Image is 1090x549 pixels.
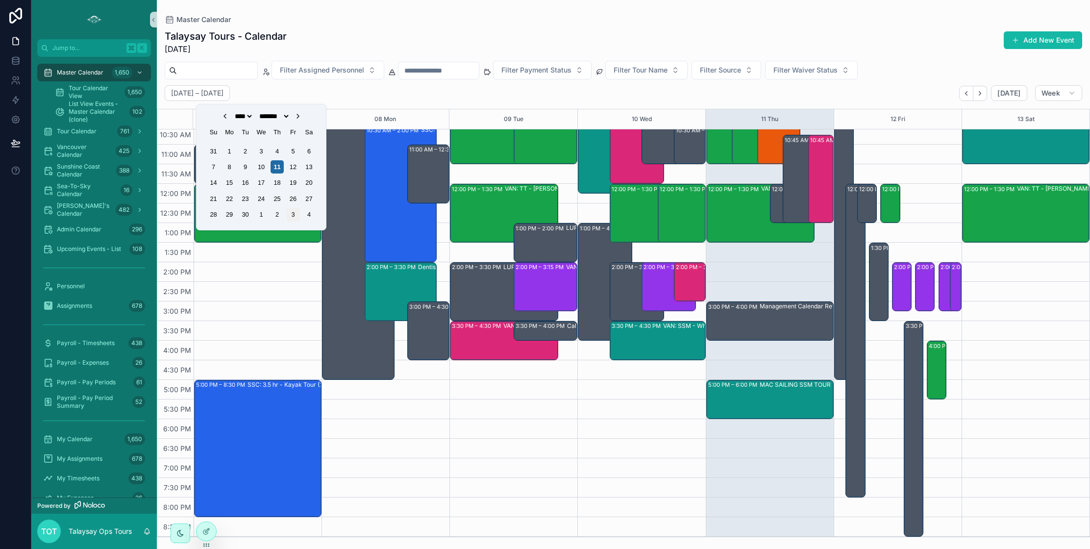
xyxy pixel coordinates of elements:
div: 12:00 PM – 1:00 PMRaven’s Cry film testing [770,184,833,223]
div: Choose Sunday, September 7th, 2025 [207,160,220,174]
div: 3:30 PM – 4:30 PM [452,321,503,331]
div: Sunday [207,125,220,139]
div: Choose Friday, September 26th, 2025 [286,192,299,205]
button: 09 Tue [504,109,523,129]
div: SSC: 3.5 hr - Kayak Tour (2) [PERSON_NAME], TW:GPCX-NKAR [248,381,372,389]
div: 12:00 PM – 1:00 PM [772,184,825,194]
button: Jump to...K [37,39,151,57]
div: Choose Tuesday, September 2nd, 2025 [239,145,252,158]
div: Choose Sunday, September 21st, 2025 [207,192,220,205]
div: 2:00 PM – 3:30 PMDentist - cement and prep [365,263,436,321]
span: 2:00 PM [161,268,194,276]
span: Sea-To-Sky Calendar [57,182,117,198]
div: Choose Monday, September 15th, 2025 [223,176,236,189]
div: Choose Friday, September 5th, 2025 [286,145,299,158]
div: 10:30 AM – 11:30 AM [676,125,732,135]
span: 1:00 PM [162,228,194,237]
div: 2:00 PM – 3:00 PM [676,262,727,272]
a: My Calendar1,650 [37,430,151,448]
div: 3:00 PM – 4:30 PM [408,302,449,360]
a: Tour Calendar View1,650 [49,83,151,101]
div: 678 [129,300,145,312]
button: Select Button [272,61,384,79]
button: 12 Fri [891,109,905,129]
div: 10:00 AM – 11:30 AMVAN: TT - [PERSON_NAME] (1) [PERSON_NAME], TW:HTAX-KXBV [450,106,558,164]
div: Friday [286,125,299,139]
div: 102 [129,106,145,118]
div: 12:00 PM – 1:30 PM [658,184,705,242]
div: 2:00 PM – 3:15 PM [894,262,944,272]
div: 12:00 PM – 1:00 PM [858,184,876,223]
div: 11:00 AM – 12:30 PM [408,145,449,203]
a: Master Calendar [165,15,231,25]
div: 61 [133,376,145,388]
div: Choose Wednesday, September 17th, 2025 [254,176,268,189]
span: 8:00 PM [161,503,194,511]
div: Choose Monday, September 22nd, 2025 [223,192,236,205]
span: 6:00 PM [161,424,194,433]
div: Monday [223,125,236,139]
a: Tour Calendar761 [37,123,151,140]
div: 26 [132,357,145,369]
button: Select Button [605,61,688,79]
div: Choose Tuesday, September 9th, 2025 [239,160,252,174]
div: Choose Saturday, September 20th, 2025 [302,176,316,189]
div: Choose Tuesday, September 23rd, 2025 [239,192,252,205]
span: List View Events - Master Calendar (clone) [69,100,125,124]
div: 108 [129,243,145,255]
span: Master Calendar [57,69,103,76]
span: Filter Payment Status [501,65,571,75]
div: 296 [129,224,145,235]
div: 438 [128,473,145,484]
div: 10:00 AM – 11:30 AMVAN: TT - [PERSON_NAME] (2) [PERSON_NAME], [GEOGRAPHIC_DATA]:UKEQ-DBBQ [514,106,577,164]
button: Select Button [692,61,761,79]
div: 12:00 PM – 1:30 PM [660,184,713,194]
div: 9:00 AM – 12:15 PM: Team Paint Workshop [578,67,632,193]
div: 678 [129,453,145,465]
div: 5:00 PM – 6:00 PM [708,380,760,390]
div: Call with [PERSON_NAME] [567,322,628,330]
span: 3:30 PM [161,326,194,335]
div: Choose Thursday, October 2nd, 2025 [271,208,284,221]
div: 52 [132,396,145,408]
div: 1:00 PM – 4:00 PM [580,224,630,233]
div: 12:00 PM – 1:00 PM [881,184,899,223]
div: 26 [132,492,145,504]
div: Choose Monday, September 29th, 2025 [223,208,236,221]
div: 12:00 PM – 1:30 PM [612,184,665,194]
button: 10 Wed [632,109,652,129]
div: 5:00 PM – 8:30 PM [196,380,248,390]
a: Payroll - Expenses26 [37,354,151,372]
div: VAN: TO - [PERSON_NAME] (1) [PERSON_NAME], TW:RZQE-YWFH [503,322,609,330]
button: 13 Sat [1017,109,1035,129]
div: 2:00 PM – 3:15 PM [644,262,694,272]
a: Assignments678 [37,297,151,315]
span: My Expenses [57,494,94,502]
div: 761 [117,125,132,137]
span: 4:30 PM [161,366,194,374]
span: Jump to... [52,44,123,52]
div: Choose Tuesday, September 30th, 2025 [239,208,252,221]
button: Select Button [765,61,858,79]
div: Choose Sunday, September 14th, 2025 [207,176,220,189]
span: 3:00 PM [161,307,194,315]
div: SSC: 3.5 hr - Kayak Tour (2) [PERSON_NAME], TW:PTUT-JNIC [421,126,490,134]
div: Choose Thursday, September 18th, 2025 [271,176,284,189]
div: Choose Sunday, September 28th, 2025 [207,208,220,221]
div: 10:30 AM – 11:30 AM [674,125,705,164]
div: Choose Monday, September 8th, 2025 [223,160,236,174]
div: 2:00 PM – 3:15 PMVAN: [GEOGRAPHIC_DATA][PERSON_NAME] (4) [PERSON_NAME], TW:[PERSON_NAME]-UQWE [514,263,577,311]
button: 08 Mon [374,109,396,129]
span: 4:00 PM [161,346,194,354]
div: 8:00 AM – 5:00 PM: OFF WORK [835,27,853,379]
div: 4:00 PM – 5:30 PM [929,341,980,351]
span: 5:00 PM [161,385,194,394]
div: Choose Thursday, September 11th, 2025 [271,160,284,174]
div: Management Calendar Review [760,302,845,310]
div: 12:00 PM – 1:30 PM [964,184,1017,194]
div: LUP Follow-up [503,263,545,271]
div: 1:00 PM – 2:00 PMLUP Debrief & Planning - [DATE] event [514,224,577,262]
div: 1,650 [124,86,145,98]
